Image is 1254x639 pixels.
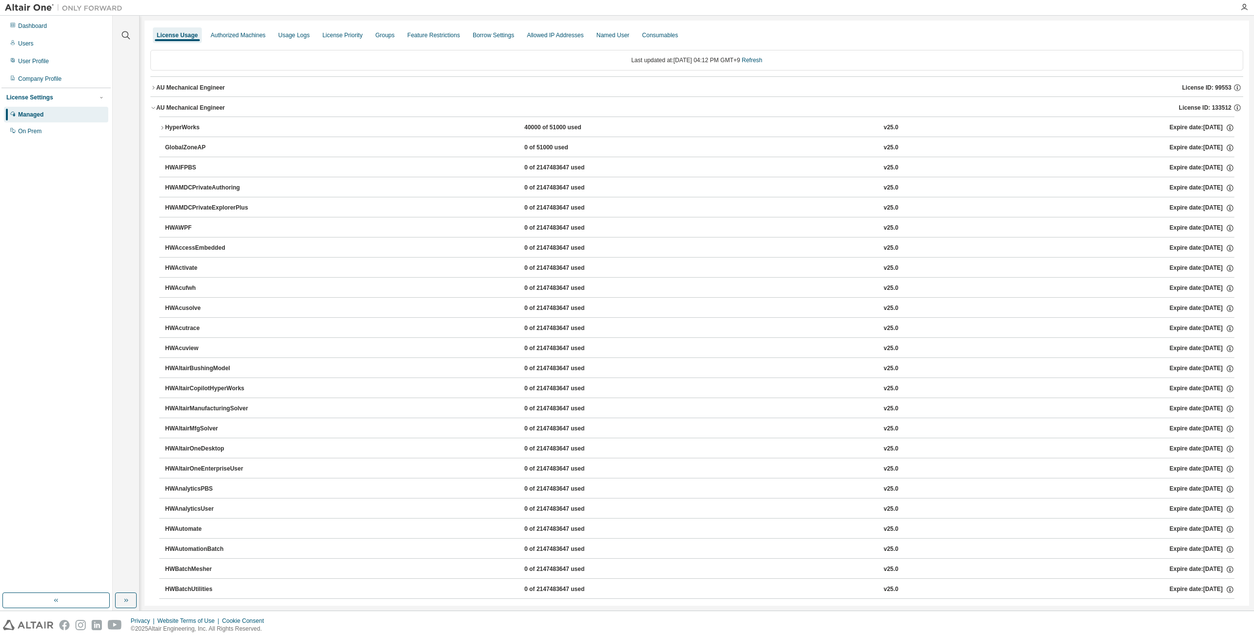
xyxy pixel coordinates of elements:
[524,545,612,554] div: 0 of 2147483647 used
[165,559,1234,580] button: HWBatchMesher0 of 2147483647 usedv25.0Expire date:[DATE]
[165,204,253,213] div: HWAMDCPrivateExplorerPlus
[1182,84,1231,92] span: License ID: 99553
[165,258,1234,279] button: HWActivate0 of 2147483647 usedv25.0Expire date:[DATE]
[524,605,612,614] div: 0 of 2147483647 used
[165,364,253,373] div: HWAltairBushingModel
[884,605,898,614] div: v25.0
[1179,104,1231,112] span: License ID: 133512
[524,143,612,152] div: 0 of 51000 used
[524,505,612,514] div: 0 of 2147483647 used
[524,244,612,253] div: 0 of 2147483647 used
[165,585,253,594] div: HWBatchUtilities
[1169,445,1234,453] div: Expire date: [DATE]
[1169,224,1234,233] div: Expire date: [DATE]
[165,197,1234,219] button: HWAMDCPrivateExplorerPlus0 of 2147483647 usedv25.0Expire date:[DATE]
[165,465,253,473] div: HWAltairOneEnterpriseUser
[165,157,1234,179] button: HWAIFPBS0 of 2147483647 usedv25.0Expire date:[DATE]
[524,404,612,413] div: 0 of 2147483647 used
[222,617,269,625] div: Cookie Consent
[165,384,253,393] div: HWAltairCopilotHyperWorks
[524,164,612,172] div: 0 of 2147483647 used
[524,284,612,293] div: 0 of 2147483647 used
[165,438,1234,460] button: HWAltairOneDesktop0 of 2147483647 usedv25.0Expire date:[DATE]
[92,620,102,630] img: linkedin.svg
[884,224,898,233] div: v25.0
[3,620,53,630] img: altair_logo.svg
[1169,525,1234,534] div: Expire date: [DATE]
[165,425,253,433] div: HWAltairMfgSolver
[165,184,253,192] div: HWAMDCPrivateAuthoring
[1169,605,1234,614] div: Expire date: [DATE]
[884,404,898,413] div: v25.0
[884,545,898,554] div: v25.0
[59,620,70,630] img: facebook.svg
[165,284,253,293] div: HWAcufwh
[524,485,612,494] div: 0 of 2147483647 used
[18,111,44,118] div: Managed
[1169,485,1234,494] div: Expire date: [DATE]
[524,384,612,393] div: 0 of 2147483647 used
[596,31,629,39] div: Named User
[375,31,394,39] div: Groups
[642,31,678,39] div: Consumables
[6,94,53,101] div: License Settings
[884,204,898,213] div: v25.0
[1169,143,1234,152] div: Expire date: [DATE]
[18,40,33,47] div: Users
[150,97,1243,118] button: AU Mechanical EngineerLicense ID: 133512
[884,565,898,574] div: v25.0
[1169,364,1234,373] div: Expire date: [DATE]
[1169,164,1234,172] div: Expire date: [DATE]
[524,585,612,594] div: 0 of 2147483647 used
[165,579,1234,600] button: HWBatchUtilities0 of 2147483647 usedv25.0Expire date:[DATE]
[1169,324,1234,333] div: Expire date: [DATE]
[165,298,1234,319] button: HWAcusolve0 of 2147483647 usedv25.0Expire date:[DATE]
[524,304,612,313] div: 0 of 2147483647 used
[165,324,253,333] div: HWAcutrace
[165,304,253,313] div: HWAcusolve
[165,164,253,172] div: HWAIFPBS
[159,117,1234,139] button: HyperWorks40000 of 51000 usedv25.0Expire date:[DATE]
[884,324,898,333] div: v25.0
[165,519,1234,540] button: HWAutomate0 of 2147483647 usedv25.0Expire date:[DATE]
[165,404,253,413] div: HWAltairManufacturingSolver
[884,485,898,494] div: v25.0
[1169,505,1234,514] div: Expire date: [DATE]
[1169,284,1234,293] div: Expire date: [DATE]
[165,318,1234,339] button: HWAcutrace0 of 2147483647 usedv25.0Expire date:[DATE]
[165,244,253,253] div: HWAccessEmbedded
[1169,585,1234,594] div: Expire date: [DATE]
[165,358,1234,379] button: HWAltairBushingModel0 of 2147483647 usedv25.0Expire date:[DATE]
[527,31,584,39] div: Allowed IP Addresses
[884,184,898,192] div: v25.0
[884,505,898,514] div: v25.0
[165,545,253,554] div: HWAutomationBatch
[18,127,42,135] div: On Prem
[1169,545,1234,554] div: Expire date: [DATE]
[884,264,898,273] div: v25.0
[211,31,265,39] div: Authorized Machines
[165,498,1234,520] button: HWAnalyticsUser0 of 2147483647 usedv25.0Expire date:[DATE]
[108,620,122,630] img: youtube.svg
[1169,264,1234,273] div: Expire date: [DATE]
[131,617,157,625] div: Privacy
[1169,244,1234,253] div: Expire date: [DATE]
[165,478,1234,500] button: HWAnalyticsPBS0 of 2147483647 usedv25.0Expire date:[DATE]
[165,378,1234,400] button: HWAltairCopilotHyperWorks0 of 2147483647 usedv25.0Expire date:[DATE]
[884,425,898,433] div: v25.0
[884,384,898,393] div: v25.0
[165,458,1234,480] button: HWAltairOneEnterpriseUser0 of 2147483647 usedv25.0Expire date:[DATE]
[1169,184,1234,192] div: Expire date: [DATE]
[524,565,612,574] div: 0 of 2147483647 used
[157,31,198,39] div: License Usage
[5,3,127,13] img: Altair One
[1169,565,1234,574] div: Expire date: [DATE]
[742,57,762,64] a: Refresh
[165,344,253,353] div: HWAcuview
[524,224,612,233] div: 0 of 2147483647 used
[1169,465,1234,473] div: Expire date: [DATE]
[165,217,1234,239] button: HWAWPF0 of 2147483647 usedv25.0Expire date:[DATE]
[884,143,898,152] div: v25.0
[1170,123,1234,132] div: Expire date: [DATE]
[524,264,612,273] div: 0 of 2147483647 used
